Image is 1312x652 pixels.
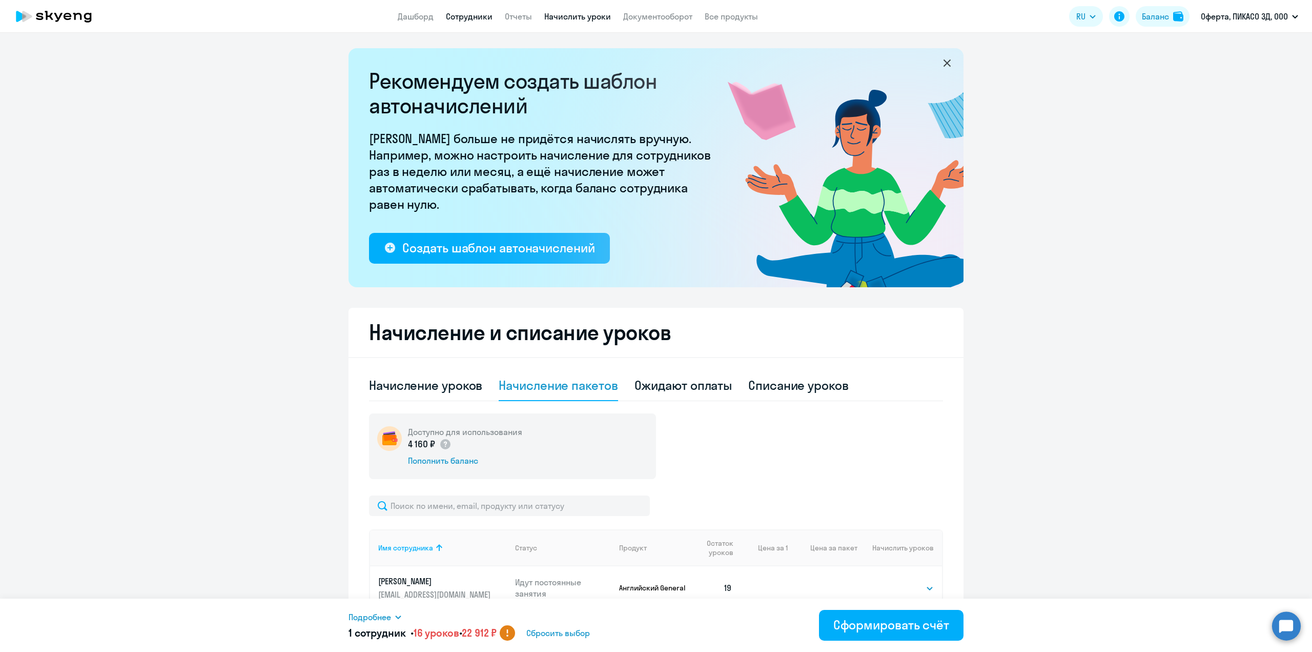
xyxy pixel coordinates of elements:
[369,69,717,118] h2: Рекомендуем создать шаблон автоначислений
[378,576,493,587] p: [PERSON_NAME]
[378,543,433,552] div: Имя сотрудника
[619,543,647,552] div: Продукт
[515,543,611,552] div: Статус
[378,543,507,552] div: Имя сотрудника
[696,539,741,557] div: Остаток уроков
[788,529,857,566] th: Цена за пакет
[446,11,493,22] a: Сотрудники
[1173,11,1183,22] img: balance
[619,583,688,592] p: Английский General
[696,539,733,557] span: Остаток уроков
[857,529,942,566] th: Начислить уроков
[378,589,493,600] p: [EMAIL_ADDRESS][DOMAIN_NAME]
[377,426,402,451] img: wallet-circle.png
[499,377,618,393] div: Начисление пакетов
[623,11,692,22] a: Документооборот
[705,11,758,22] a: Все продукты
[619,543,688,552] div: Продукт
[1069,6,1103,27] button: RU
[369,320,943,345] h2: Начисление и списание уроков
[408,438,452,451] p: 4 160 ₽
[369,233,610,264] button: Создать шаблон автоначислений
[741,529,788,566] th: Цена за 1
[408,426,522,438] h5: Доступно для использования
[515,543,537,552] div: Статус
[1136,6,1190,27] button: Балансbalance
[526,627,590,639] span: Сбросить выбор
[634,377,732,393] div: Ожидают оплаты
[402,240,594,256] div: Создать шаблон автоначислений
[1196,4,1303,29] button: Оферта, ПИКАСО 3Д, ООО
[819,610,963,641] button: Сформировать счёт
[544,11,611,22] a: Начислить уроки
[1201,10,1288,23] p: Оферта, ПИКАСО 3Д, ООО
[369,130,717,212] p: [PERSON_NAME] больше не придётся начислять вручную. Например, можно настроить начисление для сотр...
[348,626,497,640] h5: 1 сотрудник • •
[833,617,949,633] div: Сформировать счёт
[688,566,741,609] td: 19
[1142,10,1169,23] div: Баланс
[462,626,497,639] span: 22 912 ₽
[515,577,611,599] p: Идут постоянные занятия
[505,11,532,22] a: Отчеты
[369,496,650,516] input: Поиск по имени, email, продукту или статусу
[348,611,391,623] span: Подробнее
[414,626,459,639] span: 16 уроков
[378,576,507,600] a: [PERSON_NAME][EMAIL_ADDRESS][DOMAIN_NAME]
[369,377,482,393] div: Начисление уроков
[748,377,849,393] div: Списание уроков
[408,455,522,466] div: Пополнить баланс
[398,11,434,22] a: Дашборд
[1076,10,1085,23] span: RU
